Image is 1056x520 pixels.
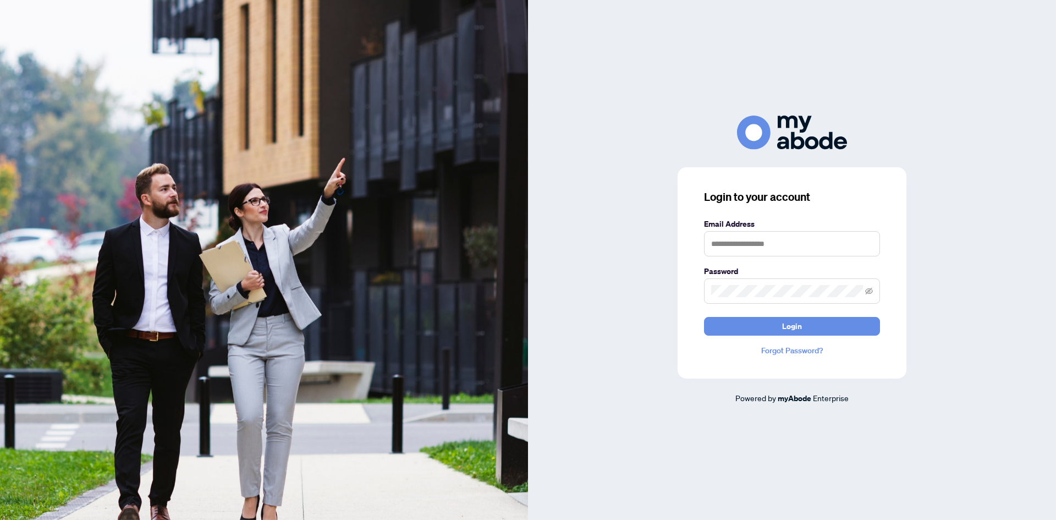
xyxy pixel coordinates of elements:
label: Password [704,265,880,277]
img: ma-logo [737,116,847,149]
span: eye-invisible [865,287,873,295]
h3: Login to your account [704,189,880,205]
span: Enterprise [813,393,849,403]
label: Email Address [704,218,880,230]
a: Forgot Password? [704,344,880,357]
span: Login [782,318,802,335]
a: myAbode [778,392,811,404]
button: Login [704,317,880,336]
span: Powered by [735,393,776,403]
